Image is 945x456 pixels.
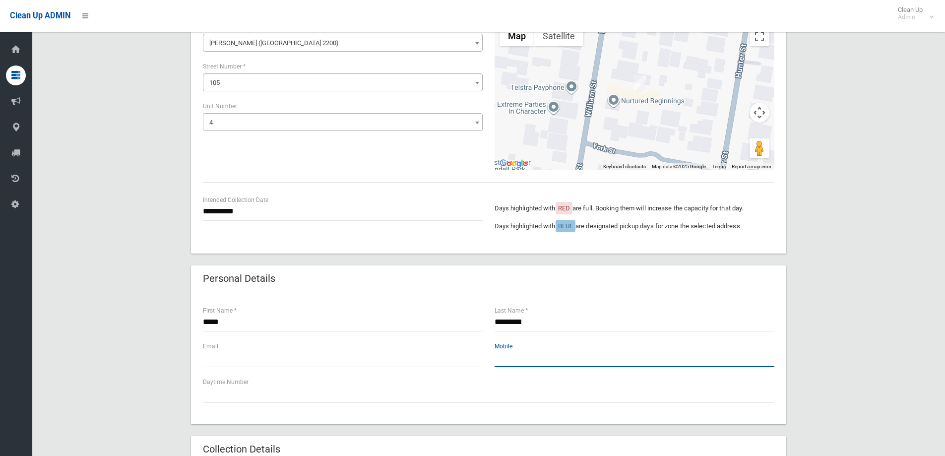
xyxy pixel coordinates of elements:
[497,157,530,170] img: Google
[634,75,646,92] div: 4/105 William Street, CONDELL PARK NSW 2200
[205,76,480,90] span: 105
[603,163,646,170] button: Keyboard shortcuts
[191,269,287,288] header: Personal Details
[203,34,483,52] span: William Street (CONDELL PARK 2200)
[203,73,483,91] span: 105
[893,6,933,21] span: Clean Up
[209,79,220,86] span: 105
[558,204,570,212] span: RED
[750,138,769,158] button: Drag Pegman onto the map to open Street View
[732,164,771,169] a: Report a map error
[898,13,923,21] small: Admin
[203,113,483,131] span: 4
[750,103,769,123] button: Map camera controls
[495,220,774,232] p: Days highlighted with are designated pickup days for zone the selected address.
[558,222,573,230] span: BLUE
[500,26,534,46] button: Show street map
[10,11,70,20] span: Clean Up ADMIN
[750,26,769,46] button: Toggle fullscreen view
[495,202,774,214] p: Days highlighted with are full. Booking them will increase the capacity for that day.
[209,119,213,126] span: 4
[497,157,530,170] a: Open this area in Google Maps (opens a new window)
[652,164,706,169] span: Map data ©2025 Google
[205,36,480,50] span: William Street (CONDELL PARK 2200)
[205,116,480,130] span: 4
[534,26,583,46] button: Show satellite imagery
[712,164,726,169] a: Terms (opens in new tab)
